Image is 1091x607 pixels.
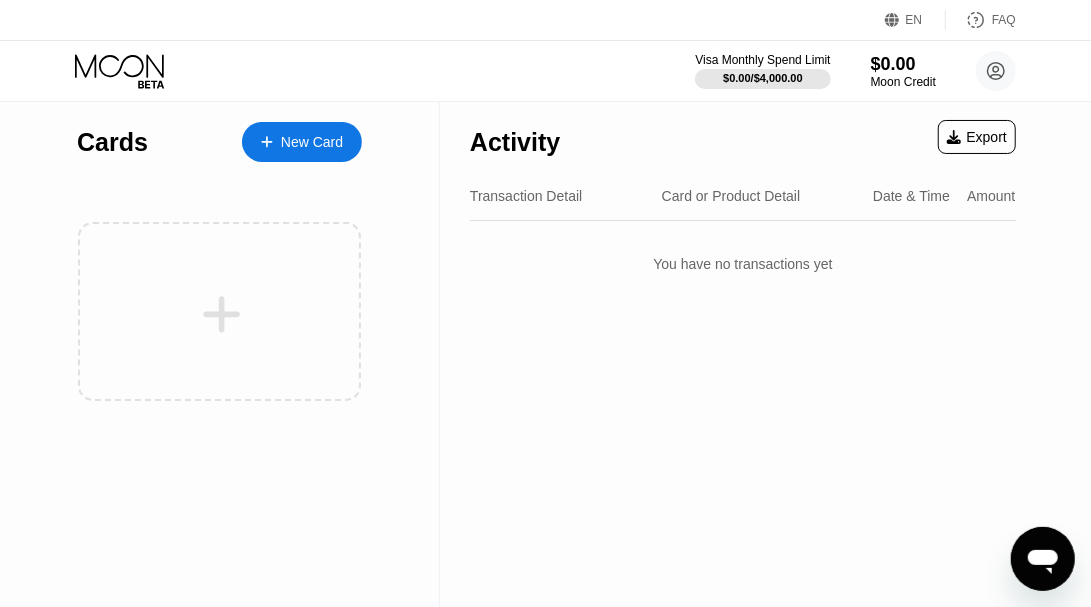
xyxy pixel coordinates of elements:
[470,236,1016,292] div: You have no transactions yet
[470,188,582,204] div: Transaction Detail
[281,134,343,151] div: New Card
[947,129,1007,145] div: Export
[695,53,830,67] div: Visa Monthly Spend Limit
[662,188,801,204] div: Card or Product Detail
[242,122,362,162] div: New Card
[992,13,1016,27] div: FAQ
[1011,527,1075,591] iframe: Button to launch messaging window
[470,128,560,157] div: Activity
[723,72,803,84] div: $0.00 / $4,000.00
[938,120,1016,154] div: Export
[885,10,946,30] div: EN
[873,188,950,204] div: Date & Time
[946,10,1016,30] div: FAQ
[871,54,936,89] div: $0.00Moon Credit
[967,188,1015,204] div: Amount
[77,128,148,157] div: Cards
[871,75,936,89] div: Moon Credit
[695,53,830,89] div: Visa Monthly Spend Limit$0.00/$4,000.00
[906,13,923,27] div: EN
[871,54,936,75] div: $0.00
